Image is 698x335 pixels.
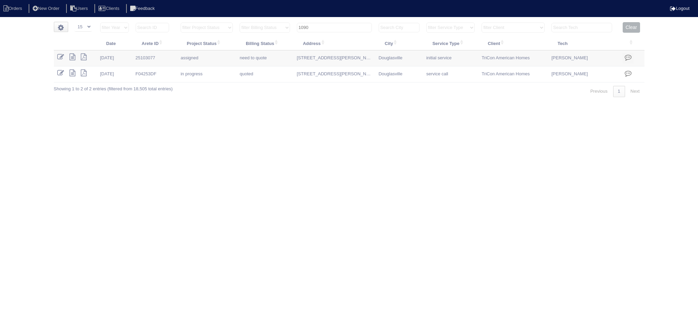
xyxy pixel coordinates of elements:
td: TriCon American Homes [478,50,548,66]
th: Tech [548,36,619,50]
input: Search City [379,23,420,32]
th: Project Status: activate to sort column ascending [177,36,236,50]
li: Clients [94,4,125,13]
td: [DATE] [97,66,132,82]
li: Users [66,4,93,13]
a: Previous [586,86,612,97]
th: City: activate to sort column ascending [375,36,423,50]
td: Douglasville [375,66,423,82]
td: [STREET_ADDRESS][PERSON_NAME] [293,50,375,66]
input: Search Address [297,23,372,32]
td: 25103077 [132,50,177,66]
input: Search ID [136,23,169,32]
li: New Order [29,4,65,13]
button: Clear [623,22,640,33]
th: Client: activate to sort column ascending [478,36,548,50]
th: Arete ID: activate to sort column ascending [132,36,177,50]
td: assigned [177,50,236,66]
th: Address: activate to sort column ascending [293,36,375,50]
td: initial service [423,50,478,66]
a: Logout [670,6,689,11]
th: Date [97,36,132,50]
a: Clients [94,6,125,11]
td: [PERSON_NAME] [548,66,619,82]
td: quoted [236,66,293,82]
a: New Order [29,6,65,11]
div: Showing 1 to 2 of 2 entries (filtered from 18,505 total entries) [54,82,173,92]
td: Douglasville [375,50,423,66]
td: F04253DF [132,66,177,82]
td: [DATE] [97,50,132,66]
td: service call [423,66,478,82]
li: Feedback [126,4,160,13]
a: Next [626,86,644,97]
a: 1 [613,86,625,97]
td: [PERSON_NAME] [548,50,619,66]
a: Users [66,6,93,11]
td: TriCon American Homes [478,66,548,82]
td: need to quote [236,50,293,66]
td: [STREET_ADDRESS][PERSON_NAME] [293,66,375,82]
th: : activate to sort column ascending [619,36,644,50]
input: Search Tech [551,23,612,32]
td: in progress [177,66,236,82]
th: Service Type: activate to sort column ascending [423,36,478,50]
th: Billing Status: activate to sort column ascending [236,36,293,50]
